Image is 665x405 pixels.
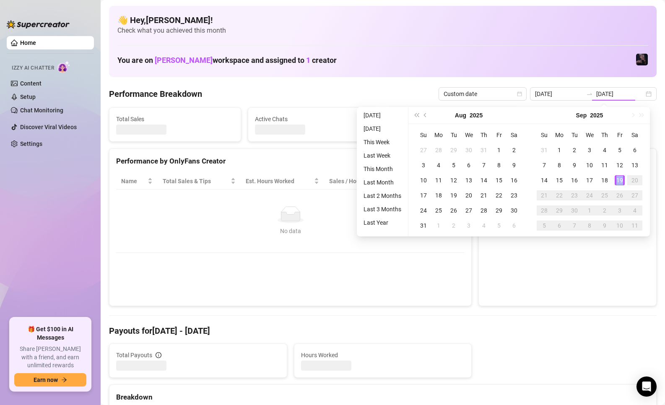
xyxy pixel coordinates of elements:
a: Setup [20,93,36,100]
span: Name [121,177,146,186]
img: CYBERGIRL [636,54,648,65]
div: Open Intercom Messenger [636,376,657,397]
div: Est. Hours Worked [246,177,312,186]
a: Discover Viral Videos [20,124,77,130]
span: swap-right [586,91,593,97]
span: Total Sales [116,114,234,124]
th: Sales / Hour [324,173,387,190]
div: Breakdown [116,392,649,403]
span: Earn now [34,376,58,383]
span: info-circle [156,352,161,358]
span: to [586,91,593,97]
h4: 👋 Hey, [PERSON_NAME] ! [117,14,648,26]
span: 🎁 Get $100 in AI Messages [14,325,86,342]
span: Custom date [444,88,522,100]
h4: Performance Breakdown [109,88,202,100]
input: End date [596,89,644,99]
span: Izzy AI Chatter [12,64,54,72]
a: Content [20,80,42,87]
img: logo-BBDzfeDw.svg [7,20,70,29]
span: calendar [517,91,522,96]
a: Chat Monitoring [20,107,63,114]
th: Chat Conversion [387,173,465,190]
span: arrow-right [61,377,67,383]
span: Messages Sent [393,114,511,124]
span: 1 [306,56,310,65]
input: Start date [535,89,583,99]
button: Earn nowarrow-right [14,373,86,387]
span: Hours Worked [301,350,465,360]
span: Check what you achieved this month [117,26,648,35]
img: AI Chatter [57,61,70,73]
span: Sales / Hour [329,177,375,186]
span: Active Chats [255,114,373,124]
a: Home [20,39,36,46]
th: Total Sales & Tips [158,173,241,190]
span: Total Payouts [116,350,152,360]
div: Sales by OnlyFans Creator [486,156,649,167]
span: Chat Conversion [392,177,453,186]
span: [PERSON_NAME] [155,56,213,65]
span: Share [PERSON_NAME] with a friend, and earn unlimited rewards [14,345,86,370]
a: Settings [20,140,42,147]
h1: You are on workspace and assigned to creator [117,56,337,65]
h4: Payouts for [DATE] - [DATE] [109,325,657,337]
span: Total Sales & Tips [163,177,229,186]
div: No data [125,226,456,236]
div: Performance by OnlyFans Creator [116,156,465,167]
th: Name [116,173,158,190]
